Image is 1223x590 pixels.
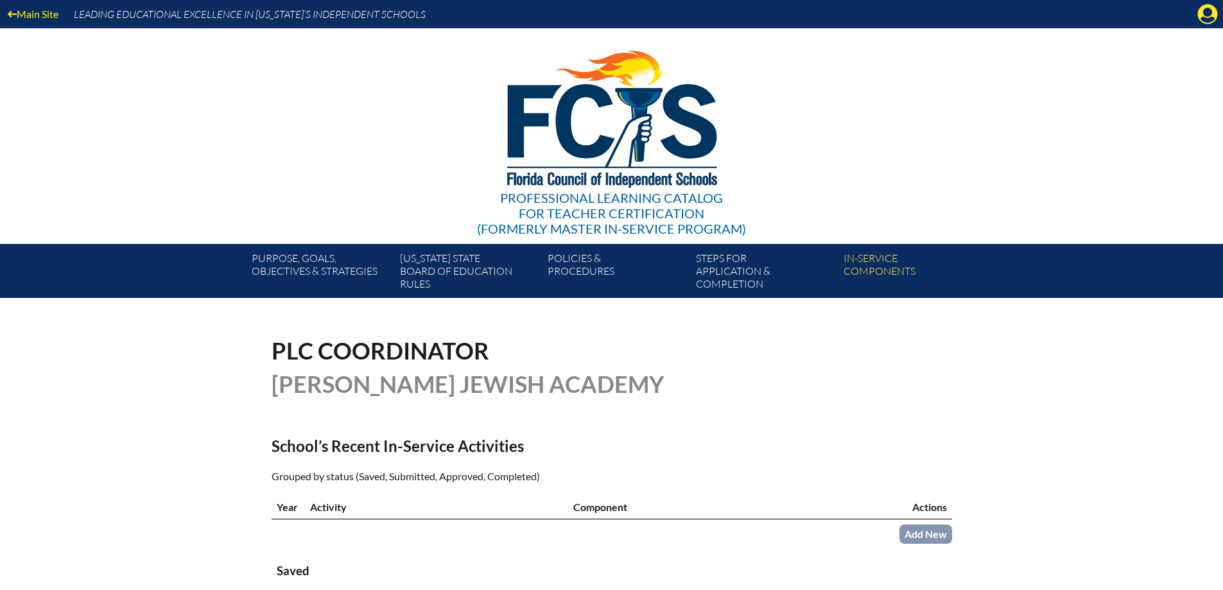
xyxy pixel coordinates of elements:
[272,495,305,519] th: Year
[305,495,569,519] th: Activity
[568,495,849,519] th: Component
[542,249,690,298] a: Policies &Procedures
[691,249,838,298] a: Steps forapplication & completion
[477,190,746,236] div: Professional Learning Catalog (formerly Master In-service Program)
[247,249,394,298] a: Purpose, goals,objectives & strategies
[395,249,542,298] a: [US_STATE] StateBoard of Education rules
[3,5,64,22] a: Main Site
[472,26,751,239] a: Professional Learning Catalog for Teacher Certification(formerly Master In-service Program)
[272,437,724,455] h2: School’s Recent In-Service Activities
[272,468,724,485] p: Grouped by status (Saved, Submitted, Approved, Completed)
[1197,4,1218,24] svg: Manage account
[272,370,664,398] span: [PERSON_NAME] Jewish Academy
[899,525,952,543] a: Add New
[519,205,704,221] span: for Teacher Certification
[479,28,744,204] img: FCISlogo221.eps
[849,495,951,519] th: Actions
[838,249,986,298] a: In-servicecomponents
[272,336,489,365] span: PLC Coordinator
[277,563,947,579] h3: Saved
